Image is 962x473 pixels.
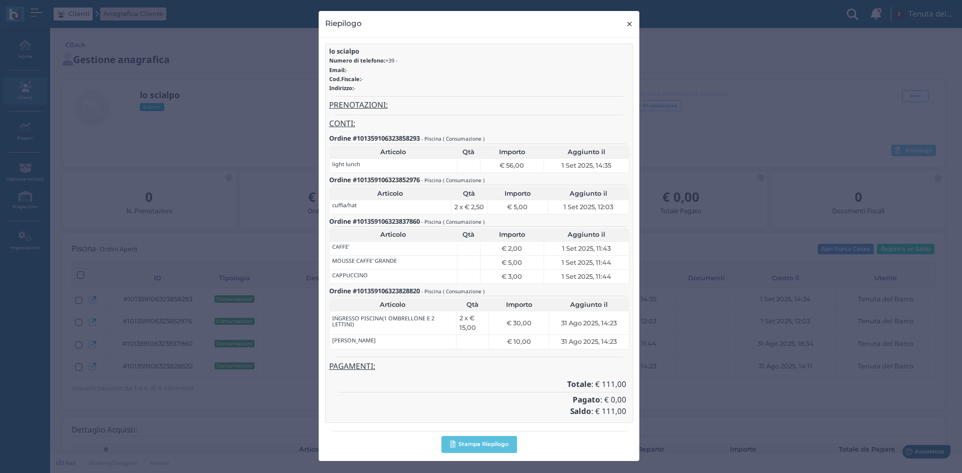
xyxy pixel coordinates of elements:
[332,161,360,167] h6: light lunch
[332,202,357,208] h6: cuffia/hat
[329,175,420,184] b: Ordine #101359106323852976
[489,298,549,311] th: Importo
[443,288,485,295] small: ( Consumazione )
[544,228,629,241] th: Aggiunto il
[329,228,457,241] th: Articolo
[573,394,600,405] b: Pagato
[561,318,617,328] span: 31 Ago 2025, 14:23
[441,436,517,452] button: Stampa Riepilogo
[456,298,489,311] th: Qtà
[443,177,485,184] small: ( Consumazione )
[329,76,630,82] h6: -
[548,187,629,200] th: Aggiunto il
[332,380,626,389] h4: : € 111,00
[502,244,522,253] span: € 2,00
[30,8,66,16] span: Assistenza
[329,47,359,56] b: lo scialpo
[332,258,397,264] h6: MOUSSE CAFFE' GRANDE
[562,258,611,267] span: 1 Set 2025, 11:44
[332,244,349,250] h6: CAFFE'
[332,337,376,343] h6: [PERSON_NAME]
[329,66,346,74] b: Email:
[562,272,611,281] span: 1 Set 2025, 11:44
[562,244,611,253] span: 1 Set 2025, 11:43
[480,228,544,241] th: Importo
[329,361,375,371] u: PAGAMENTI:
[329,100,388,110] u: PRENOTAZIONI:
[421,288,441,295] small: - Piscina
[562,161,611,170] span: 1 Set 2025, 14:35
[329,134,420,143] b: Ordine #101359106323858293
[329,58,630,64] h6: +39 -
[487,187,548,200] th: Importo
[549,298,629,311] th: Aggiunto il
[567,379,591,389] b: Totale
[329,298,456,311] th: Articolo
[332,396,626,404] h4: : € 0,00
[626,18,633,31] span: ×
[500,161,524,170] span: € 56,00
[329,85,630,91] h6: -
[544,146,629,159] th: Aggiunto il
[332,407,626,416] h4: : € 111,00
[332,272,368,278] h6: CAPPUCCINO
[329,67,630,73] h6: -
[507,318,532,328] span: € 30,00
[329,84,354,92] b: Indirizzo:
[564,202,613,212] span: 1 Set 2025, 12:03
[502,272,522,281] span: € 3,00
[502,258,522,267] span: € 5,00
[561,337,617,346] span: 31 Ago 2025, 14:23
[329,286,420,295] b: Ordine #101359106323828820
[332,315,453,327] h6: INGRESSO PISCINA(1 OMBRELLONE E 2 LETTINI)
[457,228,480,241] th: Qtà
[459,313,486,332] span: 2 x € 15,00
[329,187,451,200] th: Articolo
[329,75,361,83] b: Cod.Fiscale:
[507,337,531,346] span: € 10,00
[480,146,544,159] th: Importo
[421,135,441,142] small: - Piscina
[329,146,457,159] th: Articolo
[329,118,355,129] u: CONTI:
[421,177,441,184] small: - Piscina
[570,406,591,416] b: Saldo
[329,217,420,226] b: Ordine #101359106323837860
[443,135,485,142] small: ( Consumazione )
[507,202,528,212] span: € 5,00
[443,218,485,225] small: ( Consumazione )
[325,18,362,29] h4: Riepilogo
[421,218,441,225] small: - Piscina
[451,187,487,200] th: Qtà
[454,202,484,212] span: 2 x € 2,50
[457,146,480,159] th: Qtà
[329,57,385,64] b: Numero di telefono:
